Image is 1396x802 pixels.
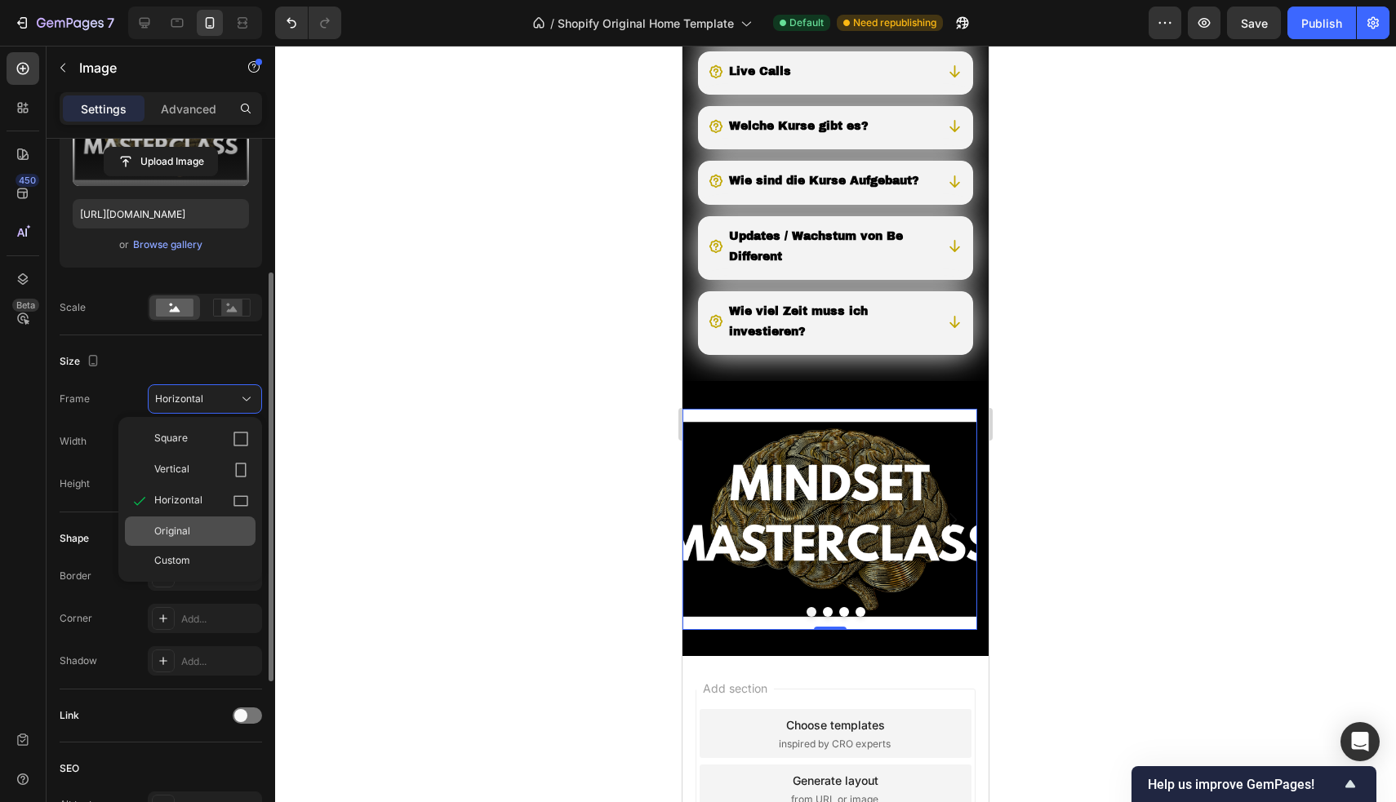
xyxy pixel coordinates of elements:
div: Border [60,569,91,583]
span: Horizontal [155,392,203,406]
span: Square [154,431,188,447]
div: Beta [12,299,39,312]
button: 7 [7,7,122,39]
span: Shopify Original Home Template [558,15,734,32]
div: Add... [181,654,258,669]
span: / [550,15,554,32]
div: Link [60,708,79,723]
span: or [119,235,129,255]
span: Help us improve GemPages! [1148,777,1340,792]
label: Height [60,476,90,491]
iframe: Design area [682,46,989,802]
span: from URL or image [109,747,196,761]
span: Need republishing [853,16,936,30]
div: Publish [1301,15,1342,32]
div: Add... [181,612,258,627]
button: Browse gallery [132,237,203,253]
button: Horizontal [148,384,262,414]
button: Publish [1287,7,1356,39]
div: Open Intercom Messenger [1340,722,1380,761]
span: Custom [154,553,190,568]
div: Browse gallery [133,237,202,252]
div: SEO [60,761,79,776]
label: Width [60,434,87,449]
div: 450 [16,174,39,187]
label: Frame [60,392,90,406]
button: Upload Image [104,147,218,176]
span: Original [154,524,190,538]
button: Show survey - Help us improve GemPages! [1148,774,1360,794]
div: Shape [60,531,89,546]
p: Image [79,58,218,78]
div: Shadow [60,654,97,668]
p: Advanced [161,100,216,117]
button: Save [1227,7,1281,39]
p: Settings [81,100,127,117]
span: Vertical [154,462,189,478]
div: Size [60,351,103,373]
input: https://example.com/image.jpg [73,199,249,228]
p: 7 [107,13,114,33]
span: Save [1241,16,1268,30]
div: Corner [60,611,92,626]
span: Default [789,16,824,30]
div: Undo/Redo [275,7,341,39]
div: Scale [60,300,86,315]
span: Horizontal [154,493,202,509]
